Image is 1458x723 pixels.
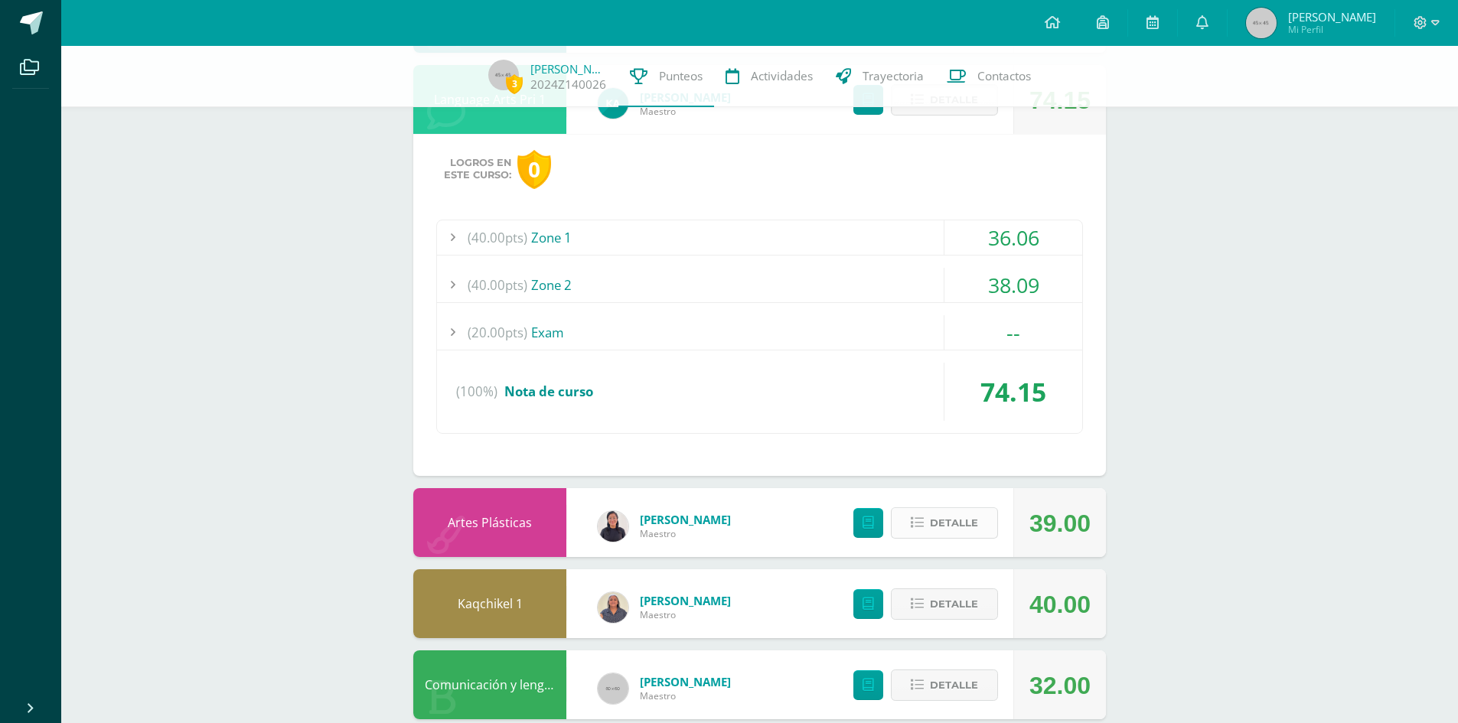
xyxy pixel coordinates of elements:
a: Trayectoria [824,46,935,107]
span: (40.00pts) [468,220,527,255]
a: 2024Z140026 [530,77,606,93]
div: Zone 2 [437,268,1082,302]
a: Punteos [618,46,714,107]
span: (100%) [456,363,497,421]
div: 36.06 [944,220,1082,255]
div: 40.00 [1029,570,1091,639]
div: Artes Plásticas [413,488,566,557]
img: 45x45 [488,60,519,90]
div: Comunicación y lenguaje Pri 1 [413,650,566,719]
a: [PERSON_NAME] [640,593,731,608]
img: 45x45 [1246,8,1277,38]
span: [PERSON_NAME] [1288,9,1376,24]
div: 39.00 [1029,489,1091,558]
a: [PERSON_NAME] [640,674,731,689]
span: (40.00pts) [468,268,527,302]
span: Punteos [659,68,703,84]
span: Nota de curso [504,383,593,400]
img: 60x60 [598,673,628,704]
span: Trayectoria [863,68,924,84]
div: 74.15 [944,363,1082,421]
button: Detalle [891,588,998,620]
a: Contactos [935,46,1042,107]
div: -- [944,315,1082,350]
div: Zone 1 [437,220,1082,255]
span: Contactos [977,68,1031,84]
span: Maestro [640,689,731,702]
button: Detalle [891,507,998,539]
span: Detalle [930,590,978,618]
img: b44a260999c9d2f44e9afe0ea64fd14b.png [598,511,628,542]
a: [PERSON_NAME] [640,512,731,527]
div: 32.00 [1029,651,1091,720]
span: 3 [506,74,523,93]
img: 2f6e72396ce451b69cfc3551fa769b80.png [598,592,628,623]
span: Logros en este curso: [444,157,511,181]
span: Maestro [640,527,731,540]
a: Actividades [714,46,824,107]
span: Maestro [640,105,731,118]
div: 0 [517,150,551,189]
span: Detalle [930,671,978,699]
div: Kaqchikel 1 [413,569,566,638]
span: Mi Perfil [1288,23,1376,36]
span: Maestro [640,608,731,621]
span: Detalle [930,509,978,537]
span: (20.00pts) [468,315,527,350]
div: Exam [437,315,1082,350]
span: Actividades [751,68,813,84]
div: 38.09 [944,268,1082,302]
button: Detalle [891,669,998,701]
a: [PERSON_NAME] [530,61,607,77]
